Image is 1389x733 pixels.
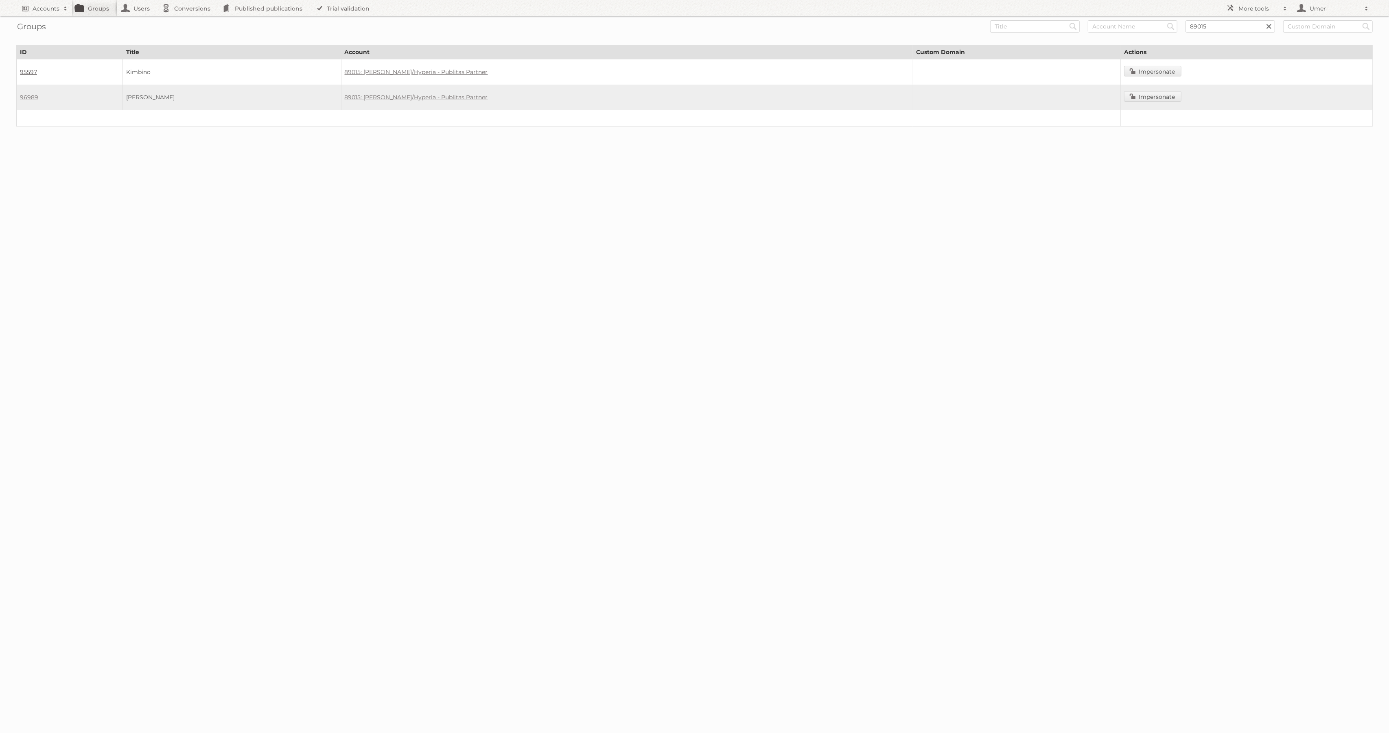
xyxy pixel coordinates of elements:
h2: Umer [1308,4,1361,13]
a: 89015: [PERSON_NAME]/Hyperia - Publitas Partner [345,68,488,76]
a: Impersonate [1124,66,1181,76]
td: [PERSON_NAME] [122,85,341,110]
input: Title [990,20,1080,33]
input: Search [1165,20,1177,33]
a: 95597 [20,68,37,76]
a: 89015: [PERSON_NAME]/Hyperia - Publitas Partner [345,94,488,101]
input: Search [1360,20,1372,33]
input: Account Name [1088,20,1177,33]
th: Actions [1121,45,1373,59]
th: Account [341,45,913,59]
td: Kimbino [122,59,341,85]
a: Impersonate [1124,91,1181,102]
th: Title [122,45,341,59]
th: ID [17,45,123,59]
h2: More tools [1238,4,1279,13]
input: Custom Domain [1283,20,1373,33]
h2: Accounts [33,4,59,13]
input: Account ID [1186,20,1275,33]
input: Search [1067,20,1079,33]
a: 96989 [20,94,38,101]
th: Custom Domain [913,45,1121,59]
